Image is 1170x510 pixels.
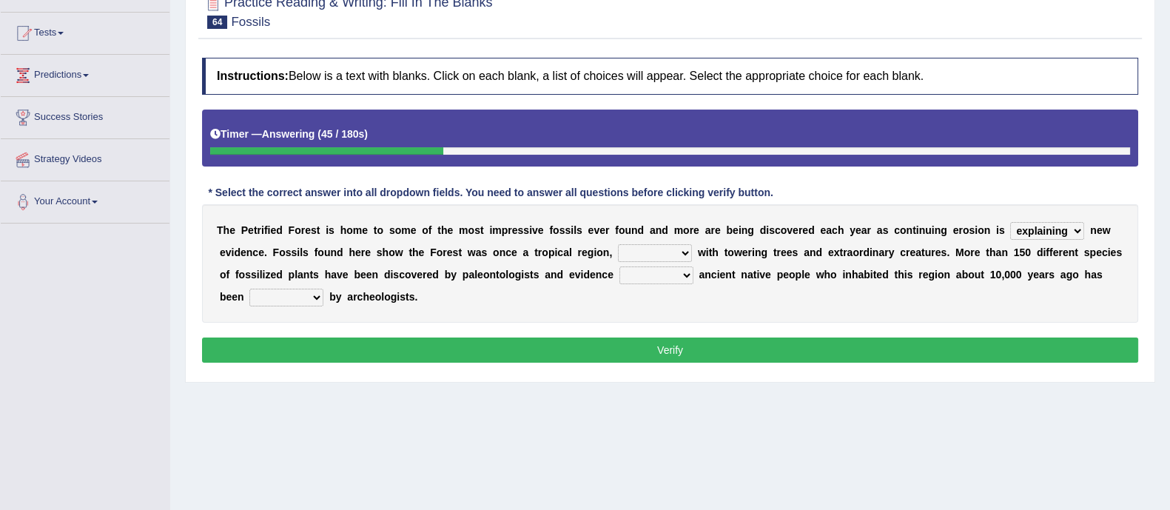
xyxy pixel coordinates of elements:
b: n [1001,246,1008,258]
b: o [468,224,475,236]
b: t [437,224,441,236]
b: F [430,246,437,258]
b: u [625,224,631,236]
b: e [248,224,254,236]
b: n [631,224,638,236]
b: f [226,269,229,281]
b: o [317,246,324,258]
b: o [395,224,402,236]
b: a [847,246,853,258]
b: i [752,246,755,258]
b: c [775,224,781,236]
b: e [512,224,518,236]
b: f [549,224,553,236]
b: n [755,246,761,258]
button: Verify [202,338,1138,363]
b: e [258,246,264,258]
b: z [265,269,270,281]
b: s [474,224,480,236]
b: r [605,224,609,236]
b: s [1084,246,1090,258]
b: e [419,246,425,258]
b: o [727,246,734,258]
b: w [468,246,476,258]
b: g [588,246,594,258]
b: m [401,224,410,236]
b: r [538,246,542,258]
b: a [476,246,482,258]
b: 0 [1025,246,1031,258]
b: g [941,224,947,236]
b: . [947,246,949,258]
b: l [574,224,576,236]
b: i [231,246,234,258]
a: Predictions [1,55,169,92]
b: n [603,246,610,258]
b: a [650,224,656,236]
b: i [261,224,264,236]
b: n [906,224,912,236]
a: Strategy Videos [1,139,169,176]
b: i [1043,246,1046,258]
b: d [760,224,767,236]
b: e [241,246,246,258]
b: p [289,269,295,281]
b: l [295,269,297,281]
b: f [1049,246,1053,258]
b: w [734,246,742,258]
b: s [389,224,395,236]
b: d [1037,246,1043,258]
b: n [742,224,748,236]
b: e [910,246,915,258]
b: T [217,224,223,236]
b: o [239,269,246,281]
b: f [615,224,619,236]
b: c [505,246,511,258]
b: o [964,246,971,258]
b: s [453,246,459,258]
b: o [377,224,383,236]
b: a [826,224,832,236]
b: v [787,224,793,236]
b: d [662,224,668,236]
b: t [986,246,989,258]
b: s [251,269,257,281]
b: e [305,224,311,236]
b: e [1053,246,1059,258]
b: e [511,246,517,258]
b: t [409,246,412,258]
b: i [996,224,999,236]
span: 64 [207,16,227,29]
small: Fossils [231,15,270,29]
b: r [578,246,582,258]
b: e [582,246,588,258]
b: e [715,224,721,236]
a: Your Account [1,181,169,218]
b: i [257,269,260,281]
b: r [843,246,847,258]
b: i [975,224,978,236]
b: g [761,246,767,258]
b: s [329,224,334,236]
b: o [437,246,443,258]
b: e [802,224,808,236]
b: ( [317,128,321,140]
b: t [839,246,843,258]
b: d [276,224,283,236]
a: Success Stories [1,97,169,134]
b: m [353,224,362,236]
b: a [297,269,303,281]
b: n [372,269,379,281]
b: r [748,246,752,258]
b: n [656,224,662,236]
b: t [480,224,484,236]
b: a [523,246,529,258]
b: w [395,246,403,258]
b: o [963,224,969,236]
b: a [915,246,921,258]
b: m [492,224,501,236]
b: a [563,246,569,258]
b: i [932,224,935,236]
b: r [906,246,910,258]
b: s [523,224,529,236]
